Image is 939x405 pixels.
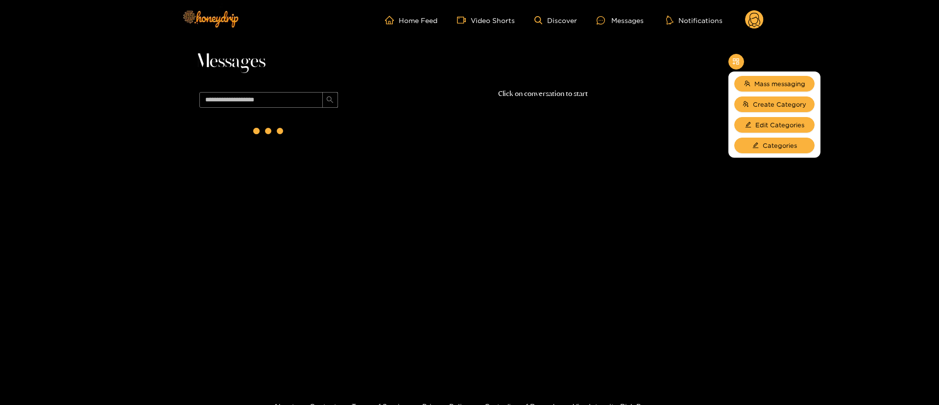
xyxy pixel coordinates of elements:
button: teamMass messaging [734,76,815,92]
span: Edit Categories [755,120,804,130]
span: Create Category [753,99,806,109]
span: video-camera [457,16,471,24]
span: team [744,80,750,88]
span: search [326,96,334,104]
a: Video Shorts [457,16,515,24]
p: Click on conversation to start [342,88,744,99]
span: home [385,16,399,24]
span: usergroup-add [743,101,749,108]
span: Categories [763,141,797,150]
span: appstore-add [732,58,740,66]
button: Notifications [663,15,725,25]
span: Mass messaging [754,79,805,89]
a: Home Feed [385,16,437,24]
button: editEdit Categories [734,117,815,133]
button: search [322,92,338,108]
span: edit [752,142,759,149]
span: Messages [195,50,265,73]
button: editCategories [734,138,815,153]
span: edit [745,121,751,129]
div: Messages [597,15,644,26]
a: Discover [534,16,577,24]
button: appstore-add [728,54,744,70]
button: usergroup-addCreate Category [734,96,815,112]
